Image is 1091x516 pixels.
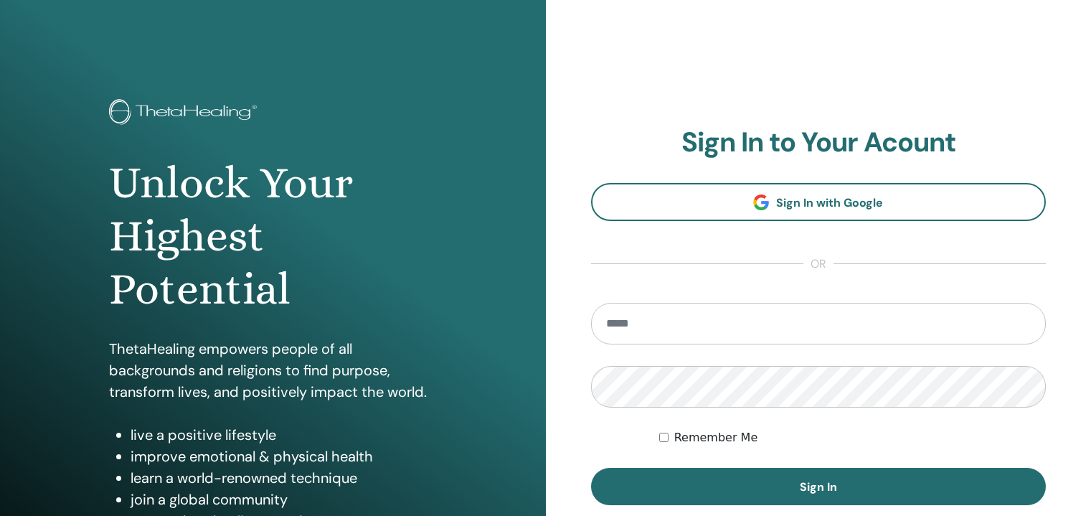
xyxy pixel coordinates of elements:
[109,156,437,316] h1: Unlock Your Highest Potential
[591,468,1047,505] button: Sign In
[591,126,1047,159] h2: Sign In to Your Acount
[109,338,437,403] p: ThetaHealing empowers people of all backgrounds and religions to find purpose, transform lives, a...
[674,429,758,446] label: Remember Me
[131,489,437,510] li: join a global community
[803,255,833,273] span: or
[591,183,1047,221] a: Sign In with Google
[131,424,437,446] li: live a positive lifestyle
[659,429,1046,446] div: Keep me authenticated indefinitely or until I manually logout
[776,195,883,210] span: Sign In with Google
[131,467,437,489] li: learn a world-renowned technique
[800,479,837,494] span: Sign In
[131,446,437,467] li: improve emotional & physical health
